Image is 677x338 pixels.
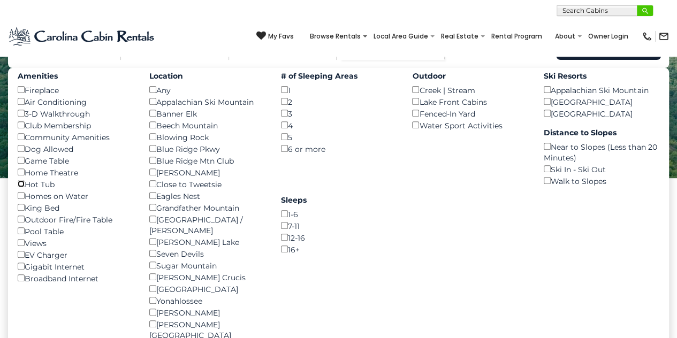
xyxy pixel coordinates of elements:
label: Sleeps [281,195,397,205]
div: Water Sport Activities [412,119,528,131]
div: Ski In - Ski Out [544,163,659,175]
a: Owner Login [583,29,634,44]
div: [GEOGRAPHIC_DATA] [544,107,659,119]
div: Creek | Stream [412,84,528,96]
label: Amenities [18,71,133,81]
span: My Favs [268,32,294,41]
label: Ski Resorts [544,71,659,81]
div: 6 or more [281,143,397,155]
a: About [550,29,581,44]
div: [GEOGRAPHIC_DATA] / [PERSON_NAME] [149,213,265,236]
div: Banner Elk [149,107,265,119]
div: Outdoor Fire/Fire Table [18,213,133,225]
div: Near to Slopes (Less than 20 Minutes) [544,141,659,163]
div: 3 [281,107,397,119]
div: Appalachian Ski Mountain [544,84,659,96]
div: Eagles Nest [149,190,265,202]
div: 4 [281,119,397,131]
div: Dog Allowed [18,143,133,155]
div: Broadband Internet [18,272,133,284]
div: 5 [281,131,397,143]
div: Hot Tub [18,178,133,190]
img: phone-regular-black.png [642,31,652,42]
div: [PERSON_NAME] [149,166,265,178]
div: 12-16 [281,232,397,243]
div: Views [18,237,133,249]
a: My Favs [256,31,294,42]
div: [PERSON_NAME] Lake [149,236,265,248]
div: Homes on Water [18,190,133,202]
div: [PERSON_NAME] [149,306,265,318]
div: [GEOGRAPHIC_DATA] [544,96,659,107]
a: Real Estate [436,29,484,44]
div: Pool Table [18,225,133,237]
div: Any [149,84,265,96]
div: Sugar Mountain [149,259,265,271]
div: Blue Ridge Pkwy [149,143,265,155]
div: Community Amenities [18,131,133,143]
label: Location [149,71,265,81]
label: Distance to Slopes [544,127,659,138]
div: Grandfather Mountain [149,202,265,213]
div: Home Theatre [18,166,133,178]
div: Blowing Rock [149,131,265,143]
img: Blue-2.png [8,26,156,47]
img: mail-regular-black.png [658,31,669,42]
div: 1-6 [281,208,397,220]
div: 7-11 [281,220,397,232]
label: Outdoor [412,71,528,81]
div: [GEOGRAPHIC_DATA] [149,283,265,295]
div: Air Conditioning [18,96,133,107]
div: Fireplace [18,84,133,96]
div: 3-D Walkthrough [18,107,133,119]
div: Beech Mountain [149,119,265,131]
div: 1 [281,84,397,96]
div: Lake Front Cabins [412,96,528,107]
div: Walk to Slopes [544,175,659,187]
div: Blue Ridge Mtn Club [149,155,265,166]
div: EV Charger [18,249,133,260]
div: 16+ [281,243,397,255]
div: Gigabit Internet [18,260,133,272]
a: Local Area Guide [368,29,433,44]
div: Game Table [18,155,133,166]
div: Close to Tweetsie [149,178,265,190]
label: # of Sleeping Areas [281,71,397,81]
div: King Bed [18,202,133,213]
a: Browse Rentals [305,29,366,44]
div: Appalachian Ski Mountain [149,96,265,107]
div: [PERSON_NAME] Crucis [149,271,265,283]
div: 2 [281,96,397,107]
div: Yonahlossee [149,295,265,306]
div: Seven Devils [149,248,265,259]
a: Rental Program [486,29,547,44]
div: Club Membership [18,119,133,131]
div: Fenced-In Yard [412,107,528,119]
